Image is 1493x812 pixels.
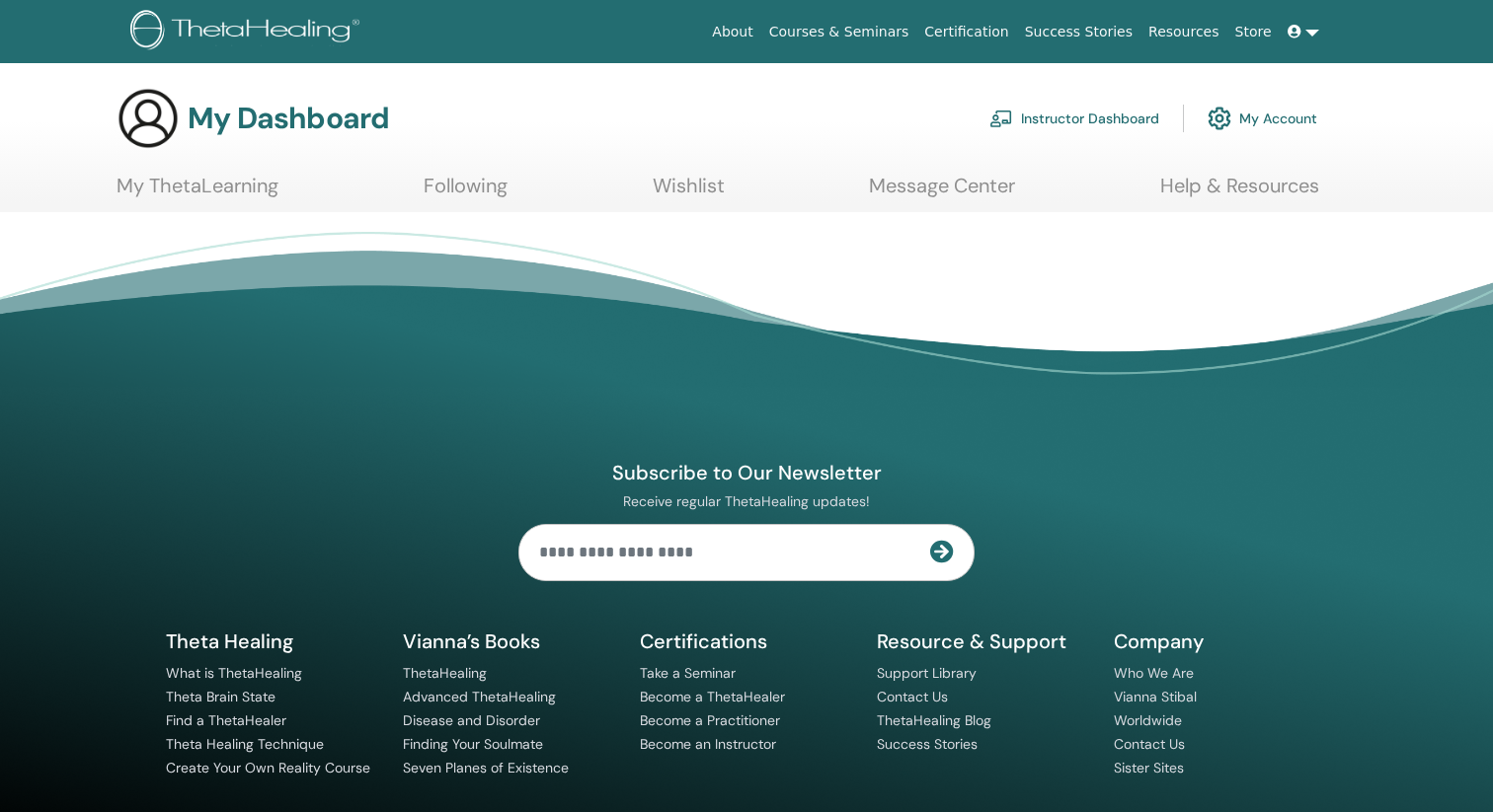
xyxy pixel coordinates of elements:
a: Courses & Seminars [761,14,917,50]
a: Store [1227,14,1280,50]
a: Success Stories [1017,14,1140,50]
a: Become a ThetaHealer [640,688,785,705]
img: generic-user-icon.jpg [117,87,180,150]
a: Help & Resources [1160,174,1319,212]
a: Seven Planes of Existence [403,759,569,776]
p: Receive regular ThetaHealing updates! [518,492,975,510]
h5: Vianna’s Books [403,628,616,654]
a: Vianna Stibal [1114,688,1197,705]
a: Instructor Dashboard [989,97,1159,140]
a: About [704,14,760,50]
img: chalkboard-teacher.svg [989,110,1013,127]
a: Take a Seminar [640,664,736,682]
a: Certification [916,14,1016,50]
a: Disease and Disorder [403,711,540,729]
a: Resources [1140,14,1227,50]
h5: Theta Healing [166,628,379,654]
a: Finding Your Soulmate [403,735,543,753]
a: Who We Are [1114,664,1194,682]
a: Contact Us [877,688,948,705]
a: Become an Instructor [640,735,776,753]
a: Support Library [877,664,977,682]
a: Become a Practitioner [640,711,780,729]
a: Contact Us [1114,735,1185,753]
a: Theta Healing Technique [166,735,324,753]
a: What is ThetaHealing [166,664,302,682]
a: Following [424,174,508,212]
img: logo.png [130,10,366,54]
a: Wishlist [653,174,725,212]
a: ThetaHealing [403,664,487,682]
a: Create Your Own Reality Course [166,759,370,776]
a: Message Center [869,174,1015,212]
a: Theta Brain State [166,688,275,705]
h3: My Dashboard [188,101,389,136]
h5: Certifications [640,628,853,654]
img: cog.svg [1208,102,1231,135]
a: Find a ThetaHealer [166,711,286,729]
a: Worldwide [1114,711,1182,729]
a: Sister Sites [1114,759,1184,776]
h4: Subscribe to Our Newsletter [518,460,975,485]
a: Advanced ThetaHealing [403,688,556,705]
a: My ThetaLearning [117,174,278,212]
a: ThetaHealing Blog [877,711,991,729]
a: My Account [1208,97,1317,140]
h5: Company [1114,628,1327,654]
h5: Resource & Support [877,628,1090,654]
a: Success Stories [877,735,978,753]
